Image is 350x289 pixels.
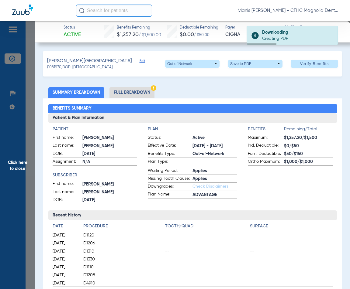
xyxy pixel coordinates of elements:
h3: Recent History [48,210,337,220]
span: D4910 [83,280,163,286]
span: Ivianis [PERSON_NAME] - CFHC Magnolia Dental [237,8,338,14]
span: $1,257.20 [117,32,139,37]
span: -- [165,264,248,270]
span: CIGNA [225,31,280,39]
span: D1330 [83,256,163,262]
h4: Surface [250,223,333,229]
img: Search Icon [79,8,85,13]
div: Downloading [262,29,332,36]
span: Applies [192,168,237,174]
span: D1208 [83,272,163,278]
span: Downgrades: [148,183,192,191]
span: -- [165,232,248,238]
h3: Patient & Plan Information [48,113,337,123]
span: First name: [53,134,82,142]
a: Check Disclaimers [192,184,228,189]
span: -- [165,240,248,246]
div: Creating PDF [262,36,332,42]
span: [PERSON_NAME] [82,181,137,188]
span: Payer [225,25,280,31]
span: Benefits Type: [148,151,192,158]
span: (1081970) DOB: [DEMOGRAPHIC_DATA] [47,65,113,70]
span: Plan Name: [148,191,192,199]
span: [DATE] [82,151,137,157]
span: $1,000/$1,000 [284,159,333,165]
span: [DATE] [53,272,78,278]
span: D1206 [83,240,163,246]
span: Last name: [53,142,82,150]
h4: Tooth/Quad [165,223,248,229]
span: -- [250,232,333,238]
span: First name: [53,181,82,188]
button: Verify Benefits [291,60,338,68]
span: -- [250,280,333,286]
span: [DATE] [53,232,78,238]
span: Ortho Maximum: [248,158,284,166]
span: Fam. Deductible: [248,151,284,158]
input: Search for patients [76,5,152,17]
app-breakdown-title: Date [53,223,78,232]
span: -- [165,248,248,254]
span: Missing Tooth Clause: [148,175,192,183]
span: Edit [140,59,145,65]
span: Remaining/Total [284,126,333,134]
iframe: Chat Widget [320,260,350,289]
span: N/A [82,159,137,165]
span: [DATE] [82,197,137,203]
span: [DATE] [53,264,78,270]
span: Maximum: [248,134,284,142]
span: $0/$50 [284,143,333,149]
span: Plan Type: [148,158,192,167]
span: -- [250,248,333,254]
h4: Procedure [83,223,163,229]
app-breakdown-title: Benefits [248,126,284,134]
span: [DATE] [53,256,78,262]
span: [DATE] - [DATE] [192,143,237,149]
span: [DATE] [53,280,78,286]
button: Save to PDF [228,60,282,68]
span: [DATE] [53,248,78,254]
h4: Benefits [248,126,284,132]
h2: Benefits Summary [48,104,337,114]
span: Applies [192,176,237,182]
span: [DATE] [53,240,78,246]
app-breakdown-title: Tooth/Quad [165,223,248,232]
span: Status: [148,134,192,142]
h4: Date [53,223,78,229]
span: [PERSON_NAME] [82,189,137,195]
span: D1310 [83,248,163,254]
span: Active [192,135,237,141]
span: -- [165,280,248,286]
span: -- [250,264,333,270]
img: Hazard [151,85,156,91]
span: Effective Date: [148,142,192,150]
span: D1120 [83,232,163,238]
span: [PERSON_NAME] [82,135,137,141]
h4: Subscriber [53,172,137,178]
span: Active [64,31,81,39]
span: -- [250,272,333,278]
span: $1,257.20/$1,500 [284,135,333,141]
li: Summary Breakdown [48,87,104,98]
span: ADVANTAGE [192,192,237,198]
span: Assignment: [53,158,82,166]
span: Ind. Deductible: [248,142,284,150]
span: Status [64,25,81,31]
img: Zuub Logo [12,5,33,15]
li: Full Breakdown [109,87,154,98]
span: Verify Benefits [300,61,329,66]
span: $50/$150 [284,151,333,157]
span: [PERSON_NAME] [82,143,137,149]
span: $0.00 [180,32,194,37]
span: Waiting Period: [148,168,192,175]
span: -- [250,256,333,262]
h4: Plan [148,126,237,132]
span: -- [165,256,248,262]
span: Deductible Remaining [180,25,218,31]
span: -- [165,272,248,278]
span: DOB: [53,197,82,204]
span: Benefits Remaining [117,25,161,31]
